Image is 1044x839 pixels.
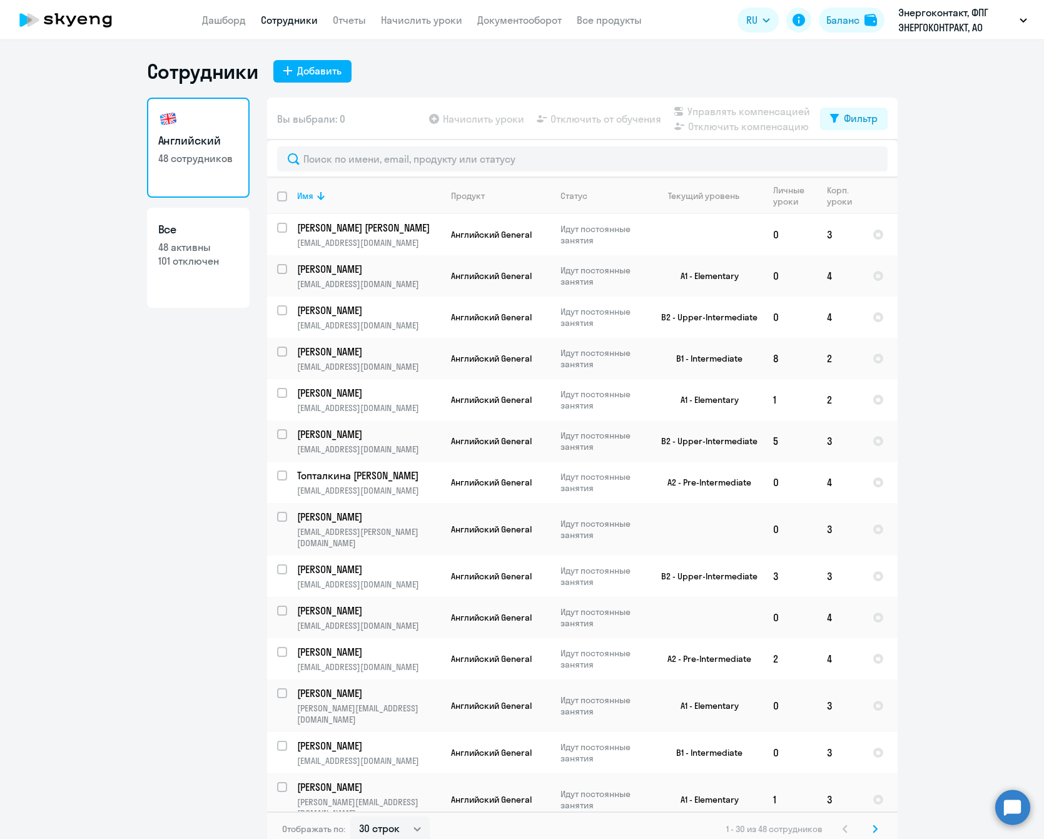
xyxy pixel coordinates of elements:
[297,485,440,496] p: [EMAIL_ADDRESS][DOMAIN_NAME]
[827,185,854,207] div: Корп. уроки
[158,109,178,129] img: english
[451,653,532,664] span: Английский General
[158,151,238,165] p: 48 сотрудников
[297,526,440,549] p: [EMAIL_ADDRESS][PERSON_NAME][DOMAIN_NAME]
[763,556,817,597] td: 3
[451,229,532,240] span: Английский General
[297,221,438,235] p: [PERSON_NAME] [PERSON_NAME]
[297,469,440,482] a: Топталкина [PERSON_NAME]
[560,389,646,411] p: Идут постоянные занятия
[647,297,763,338] td: B2 - Upper-Intermediate
[763,597,817,638] td: 0
[763,638,817,679] td: 2
[297,645,438,659] p: [PERSON_NAME]
[647,338,763,379] td: B1 - Intermediate
[451,571,532,582] span: Английский General
[297,686,438,700] p: [PERSON_NAME]
[560,518,646,541] p: Идут постоянные занятия
[202,14,246,26] a: Дашборд
[817,773,863,826] td: 3
[297,320,440,331] p: [EMAIL_ADDRESS][DOMAIN_NAME]
[817,503,863,556] td: 3
[297,278,440,290] p: [EMAIL_ADDRESS][DOMAIN_NAME]
[297,345,438,358] p: [PERSON_NAME]
[147,208,250,308] a: Все48 активны101 отключен
[277,146,888,171] input: Поиск по имени, email, продукту или статусу
[560,606,646,629] p: Идут постоянные занятия
[297,262,440,276] a: [PERSON_NAME]
[560,741,646,764] p: Идут постоянные занятия
[817,338,863,379] td: 2
[451,700,532,711] span: Английский General
[297,703,440,725] p: [PERSON_NAME][EMAIL_ADDRESS][DOMAIN_NAME]
[297,604,438,618] p: [PERSON_NAME]
[451,353,532,364] span: Английский General
[817,556,863,597] td: 3
[560,565,646,587] p: Идут постоянные занятия
[647,638,763,679] td: A2 - Pre-Intermediate
[647,255,763,297] td: A1 - Elementary
[297,686,440,700] a: [PERSON_NAME]
[817,679,863,732] td: 3
[647,462,763,503] td: A2 - Pre-Intermediate
[763,214,817,255] td: 0
[647,556,763,597] td: B2 - Upper-Intermediate
[773,185,808,207] div: Личные уроки
[297,190,440,201] div: Имя
[297,262,438,276] p: [PERSON_NAME]
[297,345,440,358] a: [PERSON_NAME]
[560,306,646,328] p: Идут постоянные занятия
[158,254,238,268] p: 101 отключен
[864,14,877,26] img: balance
[763,255,817,297] td: 0
[647,732,763,773] td: B1 - Intermediate
[477,14,562,26] a: Документооборот
[451,524,532,535] span: Английский General
[297,427,440,441] a: [PERSON_NAME]
[451,270,532,282] span: Английский General
[817,462,863,503] td: 4
[560,265,646,287] p: Идут постоянные занятия
[297,604,440,618] a: [PERSON_NAME]
[282,823,345,835] span: Отображать по:
[297,303,438,317] p: [PERSON_NAME]
[560,190,587,201] div: Статус
[647,379,763,420] td: A1 - Elementary
[297,427,438,441] p: [PERSON_NAME]
[819,8,884,33] button: Балансbalance
[763,732,817,773] td: 0
[746,13,758,28] span: RU
[763,379,817,420] td: 1
[297,645,440,659] a: [PERSON_NAME]
[158,240,238,254] p: 48 активны
[898,5,1015,35] p: Энергоконтакт, ФПГ ЭНЕРГОКОНТРАКТ, АО
[297,510,440,524] a: [PERSON_NAME]
[147,59,258,84] h1: Сотрудники
[297,620,440,631] p: [EMAIL_ADDRESS][DOMAIN_NAME]
[763,462,817,503] td: 0
[451,190,550,201] div: Продукт
[297,755,440,766] p: [EMAIL_ADDRESS][DOMAIN_NAME]
[560,347,646,370] p: Идут постоянные занятия
[560,223,646,246] p: Идут постоянные занятия
[297,221,440,235] a: [PERSON_NAME] [PERSON_NAME]
[158,133,238,149] h3: Английский
[297,510,438,524] p: [PERSON_NAME]
[451,312,532,323] span: Английский General
[297,661,440,673] p: [EMAIL_ADDRESS][DOMAIN_NAME]
[297,780,440,794] a: [PERSON_NAME]
[763,773,817,826] td: 1
[817,297,863,338] td: 4
[763,503,817,556] td: 0
[297,469,438,482] p: Топталкина [PERSON_NAME]
[817,732,863,773] td: 3
[817,255,863,297] td: 4
[892,5,1033,35] button: Энергоконтакт, ФПГ ЭНЕРГОКОНТРАКТ, АО
[451,747,532,758] span: Английский General
[844,111,878,126] div: Фильтр
[577,14,642,26] a: Все продукты
[560,694,646,717] p: Идут постоянные занятия
[560,430,646,452] p: Идут постоянные занятия
[273,60,352,83] button: Добавить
